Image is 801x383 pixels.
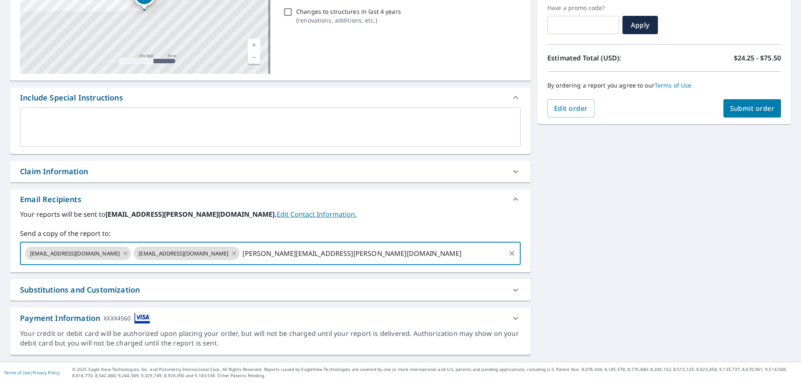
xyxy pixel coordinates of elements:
a: Current Level 17, Zoom In [248,39,260,51]
p: ( renovations, additions, etc. ) [296,16,401,25]
button: Edit order [547,99,594,118]
a: Terms of Use [4,370,30,375]
p: $24.25 - $75.50 [734,53,781,63]
div: [EMAIL_ADDRESS][DOMAIN_NAME] [25,247,131,260]
a: Current Level 17, Zoom Out [248,51,260,64]
span: Apply [629,20,651,30]
span: [EMAIL_ADDRESS][DOMAIN_NAME] [25,250,125,258]
span: [EMAIL_ADDRESS][DOMAIN_NAME] [133,250,233,258]
p: Estimated Total (USD): [547,53,664,63]
p: | [4,370,60,375]
div: Claim Information [10,161,531,182]
div: Payment Information [20,313,150,324]
b: [EMAIL_ADDRESS][PERSON_NAME][DOMAIN_NAME]. [106,210,277,219]
a: Terms of Use [655,81,692,89]
p: Changes to structures in last 4 years [296,7,401,16]
div: Substitutions and Customization [20,284,140,295]
button: Submit order [723,99,781,118]
div: Substitutions and Customization [10,279,531,300]
span: Edit order [554,104,588,113]
span: Submit order [730,104,775,113]
label: Your reports will be sent to [20,209,521,219]
p: By ordering a report you agree to our [547,82,781,89]
div: Include Special Instructions [10,88,531,108]
div: Include Special Instructions [20,92,123,103]
div: Email Recipients [20,194,81,205]
div: [EMAIL_ADDRESS][DOMAIN_NAME] [133,247,239,260]
p: © 2025 Eagle View Technologies, Inc. and Pictometry International Corp. All Rights Reserved. Repo... [72,366,797,379]
button: Apply [622,16,658,34]
img: cardImage [134,313,150,324]
div: XXXX4560 [103,313,131,324]
button: Clear [506,248,518,259]
div: Payment InformationXXXX4560cardImage [10,308,531,329]
label: Have a promo code? [547,4,619,12]
a: EditContactInfo [277,210,357,219]
label: Send a copy of the report to: [20,228,521,238]
div: Claim Information [20,166,88,177]
a: Privacy Policy [33,370,60,375]
div: Your credit or debit card will be authorized upon placing your order, but will not be charged unt... [20,329,521,348]
div: Email Recipients [10,189,531,209]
